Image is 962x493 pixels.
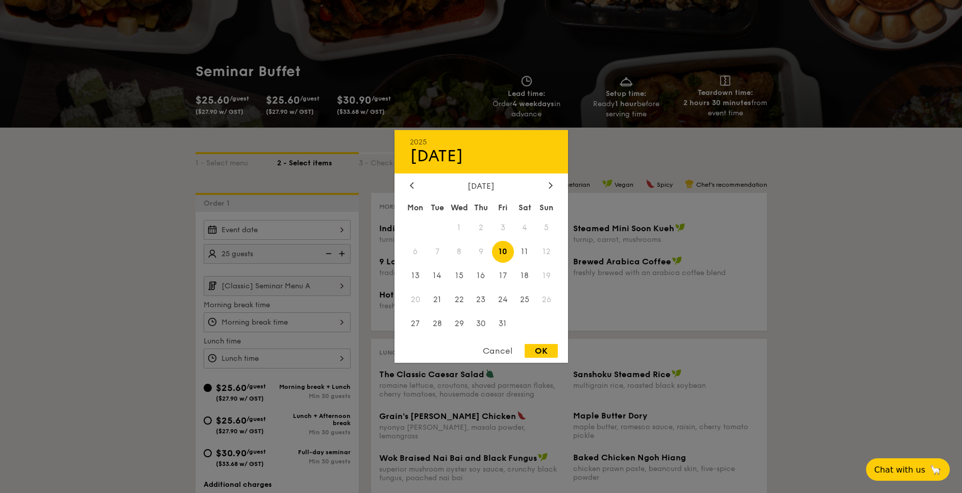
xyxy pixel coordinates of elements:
[492,241,514,263] span: 10
[492,288,514,310] span: 24
[405,241,427,263] span: 6
[514,199,536,217] div: Sat
[929,464,942,476] span: 🦙
[470,265,492,287] span: 16
[448,241,470,263] span: 8
[405,288,427,310] span: 20
[514,265,536,287] span: 18
[525,344,558,358] div: OK
[470,312,492,334] span: 30
[405,312,427,334] span: 27
[410,138,553,146] div: 2025
[492,217,514,239] span: 3
[536,241,558,263] span: 12
[473,344,523,358] div: Cancel
[492,312,514,334] span: 31
[448,312,470,334] span: 29
[470,199,492,217] div: Thu
[470,288,492,310] span: 23
[426,199,448,217] div: Tue
[448,288,470,310] span: 22
[492,199,514,217] div: Fri
[448,199,470,217] div: Wed
[426,241,448,263] span: 7
[426,265,448,287] span: 14
[410,146,553,166] div: [DATE]
[514,241,536,263] span: 11
[426,288,448,310] span: 21
[448,217,470,239] span: 1
[514,288,536,310] span: 25
[536,265,558,287] span: 19
[866,458,950,481] button: Chat with us🦙
[492,265,514,287] span: 17
[405,199,427,217] div: Mon
[536,288,558,310] span: 26
[470,241,492,263] span: 9
[536,217,558,239] span: 5
[874,465,925,475] span: Chat with us
[448,265,470,287] span: 15
[410,181,553,191] div: [DATE]
[536,199,558,217] div: Sun
[426,312,448,334] span: 28
[470,217,492,239] span: 2
[405,265,427,287] span: 13
[514,217,536,239] span: 4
